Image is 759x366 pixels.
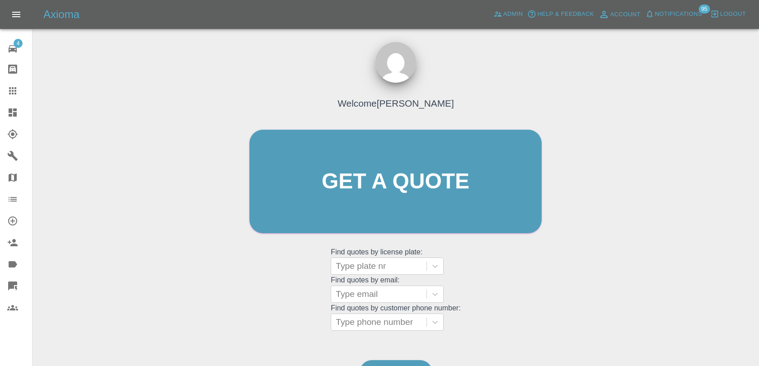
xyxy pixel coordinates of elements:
[596,7,643,22] a: Account
[491,7,525,21] a: Admin
[708,7,748,21] button: Logout
[655,9,702,19] span: Notifications
[331,276,460,303] grid: Find quotes by email:
[5,4,27,25] button: Open drawer
[331,248,460,275] grid: Find quotes by license plate:
[331,304,460,331] grid: Find quotes by customer phone number:
[525,7,596,21] button: Help & Feedback
[249,130,542,233] a: Get a quote
[720,9,746,19] span: Logout
[643,7,704,21] button: Notifications
[698,5,710,14] span: 95
[503,9,523,19] span: Admin
[14,39,23,48] span: 4
[610,9,641,20] span: Account
[375,42,416,83] img: ...
[537,9,594,19] span: Help & Feedback
[337,96,454,110] h4: Welcome [PERSON_NAME]
[43,7,80,22] h5: Axioma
